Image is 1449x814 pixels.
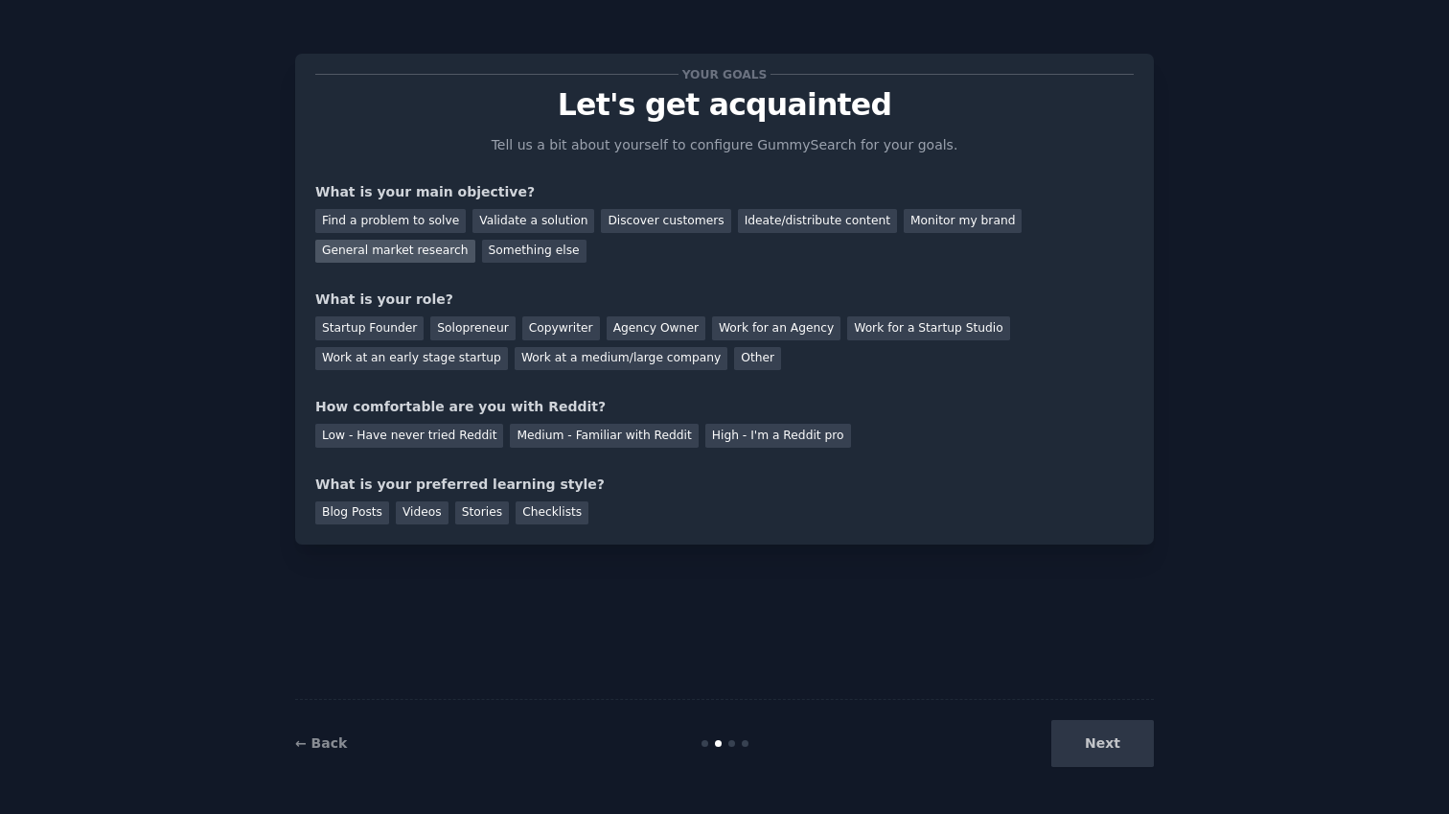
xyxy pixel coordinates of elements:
div: Checklists [516,501,588,525]
div: Monitor my brand [904,209,1022,233]
div: Work at a medium/large company [515,347,727,371]
span: Your goals [678,64,770,84]
div: Discover customers [601,209,730,233]
a: ← Back [295,735,347,751]
div: Agency Owner [607,316,705,340]
div: How comfortable are you with Reddit? [315,397,1134,417]
div: Videos [396,501,448,525]
div: Solopreneur [430,316,515,340]
div: Work at an early stage startup [315,347,508,371]
div: Work for a Startup Studio [847,316,1009,340]
div: General market research [315,240,475,264]
div: Something else [482,240,586,264]
div: Other [734,347,781,371]
div: What is your main objective? [315,182,1134,202]
div: Stories [455,501,509,525]
div: Ideate/distribute content [738,209,897,233]
div: Medium - Familiar with Reddit [510,424,698,448]
div: Blog Posts [315,501,389,525]
div: Validate a solution [472,209,594,233]
div: What is your role? [315,290,1134,310]
div: Low - Have never tried Reddit [315,424,503,448]
div: Work for an Agency [712,316,840,340]
div: Copywriter [522,316,600,340]
div: Startup Founder [315,316,424,340]
div: What is your preferred learning style? [315,475,1134,495]
div: Find a problem to solve [315,209,466,233]
p: Tell us a bit about yourself to configure GummySearch for your goals. [483,135,966,155]
div: High - I'm a Reddit pro [705,424,851,448]
p: Let's get acquainted [315,88,1134,122]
